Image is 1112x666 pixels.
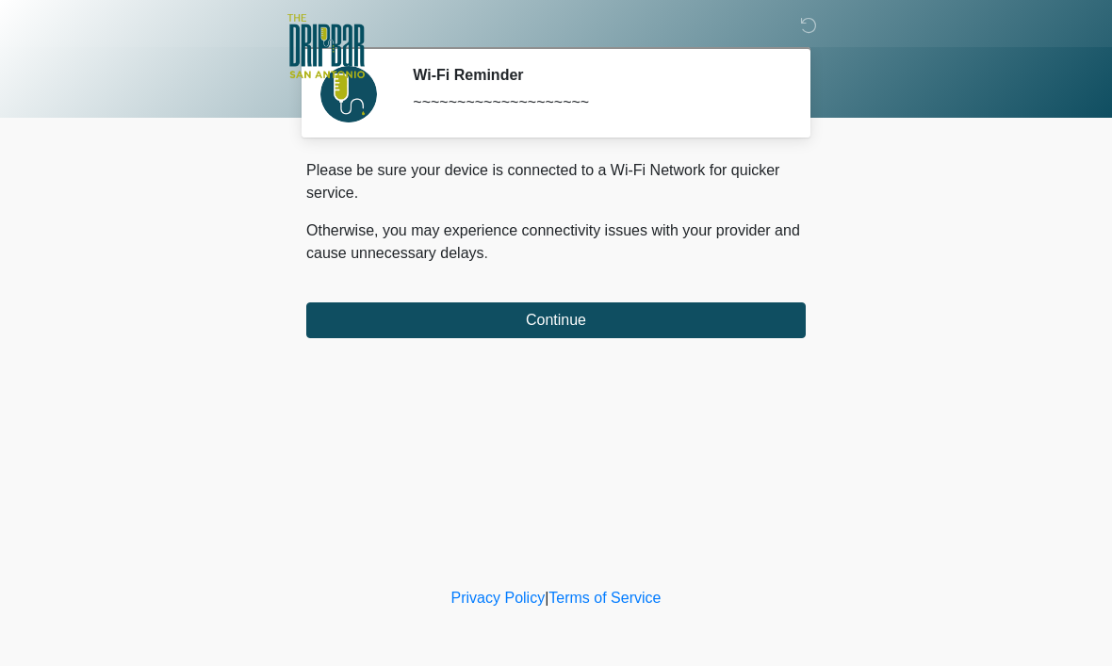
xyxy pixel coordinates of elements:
[320,66,377,122] img: Agent Avatar
[306,302,806,338] button: Continue
[545,590,548,606] a: |
[306,219,806,265] p: Otherwise, you may experience connectivity issues with your provider and cause unnecessary delays
[413,91,777,114] div: ~~~~~~~~~~~~~~~~~~~~
[451,590,546,606] a: Privacy Policy
[287,14,365,80] img: The DRIPBaR - San Antonio Fossil Creek Logo
[548,590,661,606] a: Terms of Service
[306,159,806,204] p: Please be sure your device is connected to a Wi-Fi Network for quicker service.
[484,245,488,261] span: .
